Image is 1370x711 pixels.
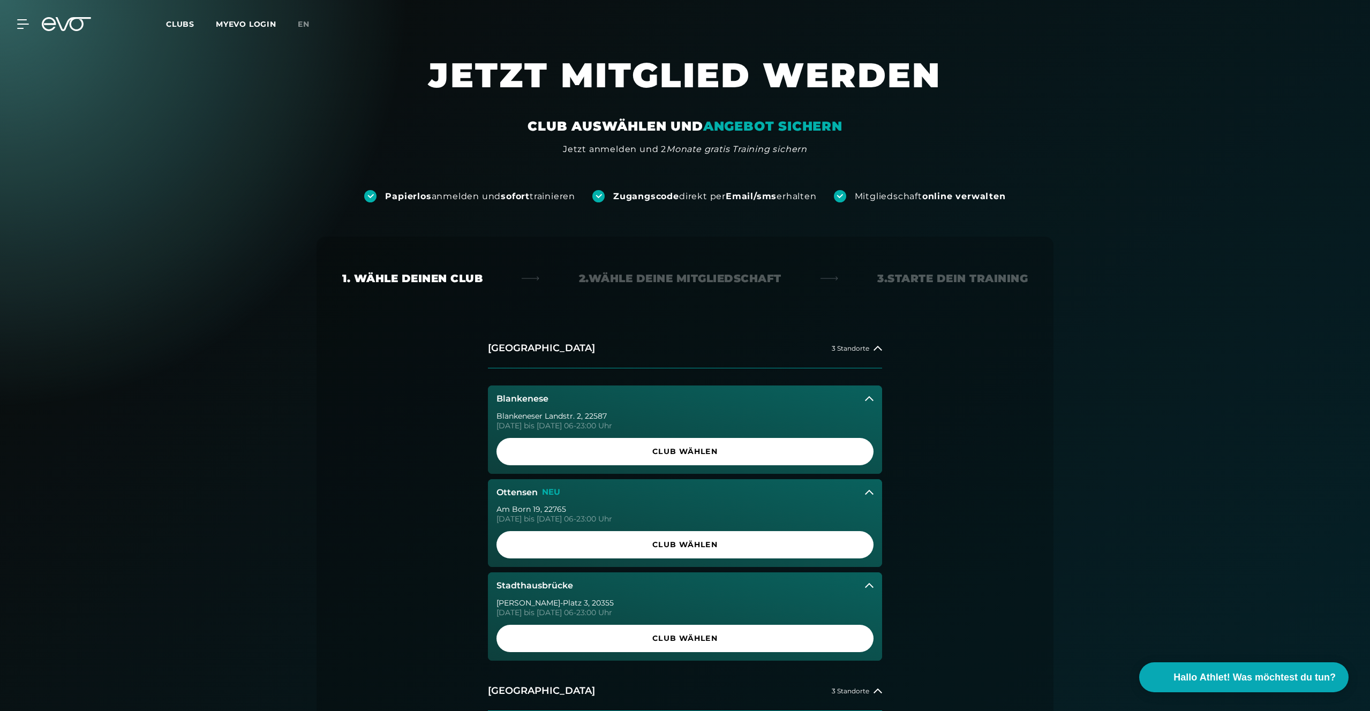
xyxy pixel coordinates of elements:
[579,271,781,286] div: 2. Wähle deine Mitgliedschaft
[496,531,874,558] a: Club wählen
[496,625,874,652] a: Club wählen
[501,191,530,201] strong: sofort
[832,345,869,352] span: 3 Standorte
[496,599,874,607] div: [PERSON_NAME]-Platz 3 , 20355
[488,342,595,355] h2: [GEOGRAPHIC_DATA]
[832,687,869,694] span: 3 Standorte
[528,118,842,135] div: CLUB AUSWÄHLEN UND
[496,422,874,429] div: [DATE] bis [DATE] 06-23:00 Uhr
[488,479,882,506] button: OttensenNEU
[496,609,874,616] div: [DATE] bis [DATE] 06-23:00 Uhr
[613,191,679,201] strong: Zugangscode
[488,385,882,412] button: Blankenese
[613,191,816,202] div: direkt per erhalten
[666,144,807,154] em: Monate gratis Training sichern
[488,684,595,698] h2: [GEOGRAPHIC_DATA]
[522,539,848,550] span: Club wählen
[1173,670,1336,685] span: Hallo Athlet! Was möchtest du tun?
[877,271,1028,286] div: 3. Starte dein Training
[522,446,848,457] span: Club wählen
[488,572,882,599] button: Stadthausbrücke
[496,394,548,404] h3: Blankenese
[488,329,882,368] button: [GEOGRAPHIC_DATA]3 Standorte
[496,488,538,497] h3: Ottensen
[496,581,573,591] h3: Stadthausbrücke
[496,412,874,420] div: Blankeneser Landstr. 2 , 22587
[216,19,276,29] a: MYEVO LOGIN
[298,18,322,31] a: en
[522,633,848,644] span: Club wählen
[364,54,1006,118] h1: JETZT MITGLIED WERDEN
[542,488,560,497] p: NEU
[342,271,483,286] div: 1. Wähle deinen Club
[488,671,882,711] button: [GEOGRAPHIC_DATA]3 Standorte
[922,191,1006,201] strong: online verwalten
[166,19,194,29] span: Clubs
[563,143,807,156] div: Jetzt anmelden und 2
[703,118,842,134] em: ANGEBOT SICHERN
[385,191,431,201] strong: Papierlos
[855,191,1006,202] div: Mitgliedschaft
[1139,662,1349,692] button: Hallo Athlet! Was möchtest du tun?
[726,191,777,201] strong: Email/sms
[385,191,575,202] div: anmelden und trainieren
[298,19,310,29] span: en
[496,438,874,465] a: Club wählen
[496,505,874,513] div: Am Born 19 , 22765
[166,19,216,29] a: Clubs
[496,515,874,523] div: [DATE] bis [DATE] 06-23:00 Uhr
